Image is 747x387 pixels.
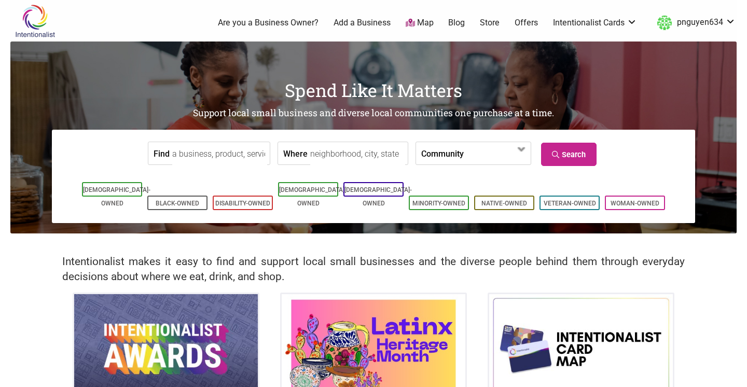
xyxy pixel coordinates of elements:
[62,254,685,284] h2: Intentionalist makes it easy to find and support local small businesses and the diverse people be...
[421,142,464,164] label: Community
[156,200,199,207] a: Black-Owned
[541,143,597,166] a: Search
[448,17,465,29] a: Blog
[406,17,434,29] a: Map
[83,186,150,207] a: [DEMOGRAPHIC_DATA]-Owned
[481,200,527,207] a: Native-Owned
[10,107,737,120] h2: Support local small business and diverse local communities one purchase at a time.
[412,200,465,207] a: Minority-Owned
[10,78,737,103] h1: Spend Like It Matters
[515,17,538,29] a: Offers
[283,142,308,164] label: Where
[154,142,170,164] label: Find
[544,200,596,207] a: Veteran-Owned
[334,17,391,29] a: Add a Business
[215,200,270,207] a: Disability-Owned
[10,4,60,38] img: Intentionalist
[172,142,267,165] input: a business, product, service
[279,186,347,207] a: [DEMOGRAPHIC_DATA]-Owned
[310,142,405,165] input: neighborhood, city, state
[344,186,412,207] a: [DEMOGRAPHIC_DATA]-Owned
[652,13,736,32] a: pnguyen634
[480,17,500,29] a: Store
[218,17,319,29] a: Are you a Business Owner?
[553,17,637,29] a: Intentionalist Cards
[611,200,659,207] a: Woman-Owned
